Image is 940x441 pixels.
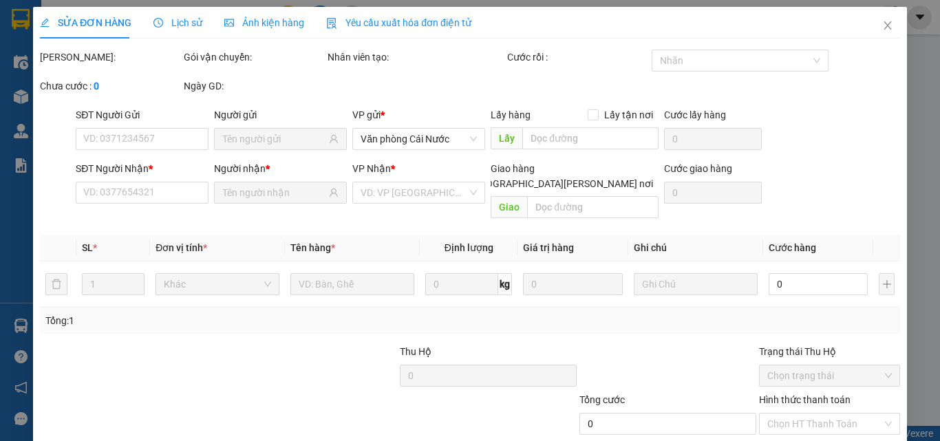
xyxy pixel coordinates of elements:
[361,129,477,149] span: Văn phòng Cái Nước
[156,242,207,253] span: Đơn vị tính
[352,163,391,174] span: VP Nhận
[290,242,335,253] span: Tên hàng
[491,127,522,149] span: Lấy
[868,7,907,45] button: Close
[153,17,202,28] span: Lịch sử
[45,273,67,295] button: delete
[598,107,658,122] span: Lấy tận nơi
[184,50,325,65] div: Gói vận chuyển:
[491,163,535,174] span: Giao hàng
[290,273,414,295] input: VD: Bàn, Ghế
[663,182,762,204] input: Cước giao hàng
[329,134,339,144] span: user
[222,185,326,200] input: Tên người nhận
[329,188,339,197] span: user
[153,18,163,28] span: clock-circle
[224,18,234,28] span: picture
[94,80,99,92] b: 0
[522,127,658,149] input: Dọc đường
[882,20,893,31] span: close
[491,196,527,218] span: Giao
[663,109,725,120] label: Cước lấy hàng
[326,17,471,28] span: Yêu cầu xuất hóa đơn điện tử
[214,107,347,122] div: Người gửi
[579,394,625,405] span: Tổng cước
[328,50,504,65] div: Nhân viên tạo:
[498,273,512,295] span: kg
[507,50,648,65] div: Cước rồi :
[879,273,895,295] button: plus
[663,163,731,174] label: Cước giao hàng
[759,344,900,359] div: Trạng thái Thu Hộ
[663,128,762,150] input: Cước lấy hàng
[352,107,485,122] div: VP gửi
[628,235,763,261] th: Ghi chú
[523,273,622,295] input: 0
[444,242,493,253] span: Định lượng
[222,131,326,147] input: Tên người gửi
[767,365,892,386] span: Chọn trạng thái
[164,274,271,294] span: Khác
[40,17,131,28] span: SỬA ĐƠN HÀNG
[76,161,209,176] div: SĐT Người Nhận
[40,78,181,94] div: Chưa cước :
[82,242,93,253] span: SL
[184,78,325,94] div: Ngày GD:
[759,394,851,405] label: Hình thức thanh toán
[40,18,50,28] span: edit
[224,17,304,28] span: Ảnh kiện hàng
[214,161,347,176] div: Người nhận
[76,107,209,122] div: SĐT Người Gửi
[527,196,658,218] input: Dọc đường
[464,176,658,191] span: [GEOGRAPHIC_DATA][PERSON_NAME] nơi
[523,242,574,253] span: Giá trị hàng
[491,109,531,120] span: Lấy hàng
[399,346,431,357] span: Thu Hộ
[769,242,816,253] span: Cước hàng
[326,18,337,29] img: icon
[40,50,181,65] div: [PERSON_NAME]:
[45,313,364,328] div: Tổng: 1
[634,273,758,295] input: Ghi Chú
